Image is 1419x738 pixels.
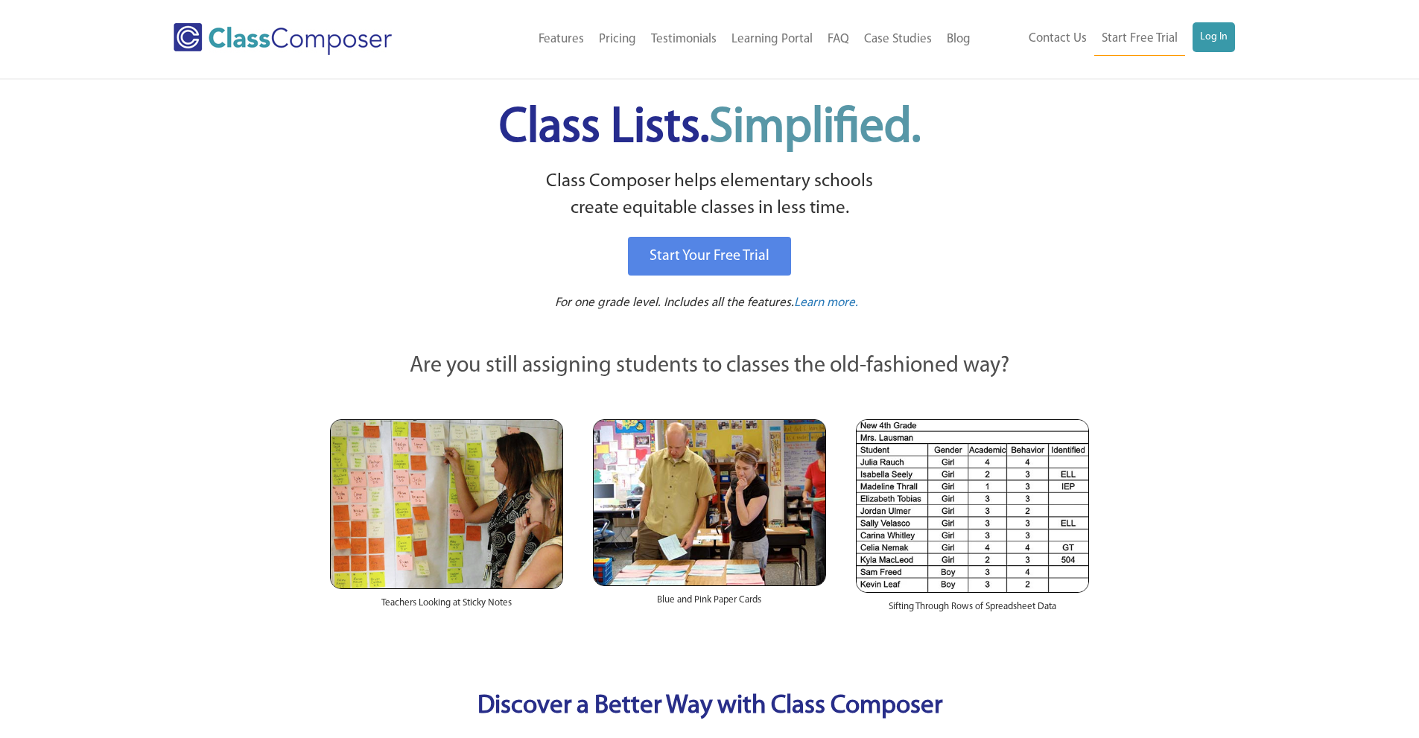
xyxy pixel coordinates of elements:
a: Pricing [591,23,644,56]
a: Blog [939,23,978,56]
img: Blue and Pink Paper Cards [593,419,826,585]
span: Simplified. [709,104,921,153]
p: Class Composer helps elementary schools create equitable classes in less time. [328,168,1092,223]
a: Log In [1193,22,1235,52]
div: Sifting Through Rows of Spreadsheet Data [856,593,1089,629]
a: Start Free Trial [1094,22,1185,56]
nav: Header Menu [453,23,978,56]
div: Teachers Looking at Sticky Notes [330,589,563,625]
a: Case Studies [857,23,939,56]
a: FAQ [820,23,857,56]
a: Features [531,23,591,56]
span: For one grade level. Includes all the features. [555,296,794,309]
a: Contact Us [1021,22,1094,55]
nav: Header Menu [978,22,1235,56]
a: Testimonials [644,23,724,56]
span: Start Your Free Trial [650,249,769,264]
a: Start Your Free Trial [628,237,791,276]
span: Learn more. [794,296,858,309]
img: Teachers Looking at Sticky Notes [330,419,563,589]
a: Learning Portal [724,23,820,56]
div: Blue and Pink Paper Cards [593,586,826,622]
p: Discover a Better Way with Class Composer [315,688,1105,726]
span: Class Lists. [499,104,921,153]
p: Are you still assigning students to classes the old-fashioned way? [330,350,1090,383]
a: Learn more. [794,294,858,313]
img: Class Composer [174,23,392,55]
img: Spreadsheets [856,419,1089,593]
